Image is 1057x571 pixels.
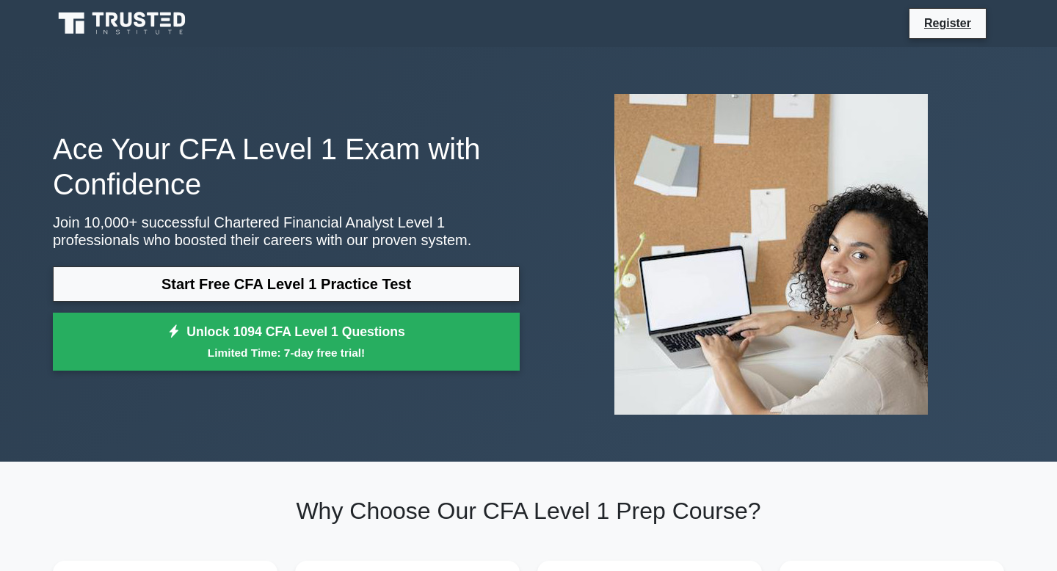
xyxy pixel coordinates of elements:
[53,214,520,249] p: Join 10,000+ successful Chartered Financial Analyst Level 1 professionals who boosted their caree...
[53,497,1004,525] h2: Why Choose Our CFA Level 1 Prep Course?
[71,344,501,361] small: Limited Time: 7-day free trial!
[915,14,980,32] a: Register
[53,313,520,371] a: Unlock 1094 CFA Level 1 QuestionsLimited Time: 7-day free trial!
[53,131,520,202] h1: Ace Your CFA Level 1 Exam with Confidence
[53,266,520,302] a: Start Free CFA Level 1 Practice Test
